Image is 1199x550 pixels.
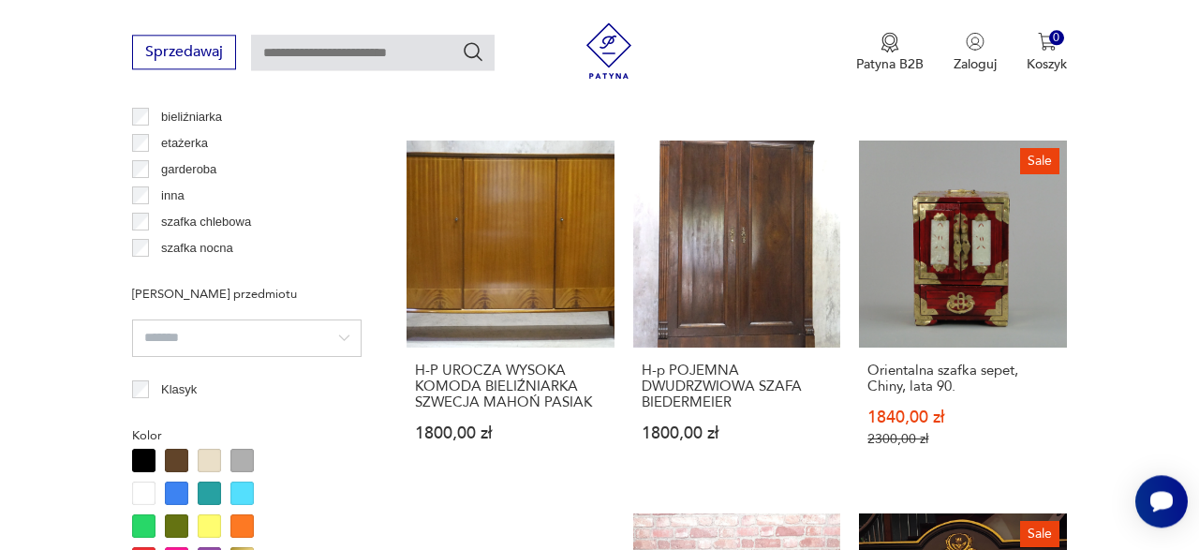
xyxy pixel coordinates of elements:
button: Patyna B2B [856,32,924,73]
p: garderoba [161,159,216,180]
p: szafka chlebowa [161,212,251,232]
img: Ikona medalu [881,32,899,52]
p: Klasyk [161,379,197,400]
p: inna [161,186,185,206]
p: etażerka [161,133,208,154]
img: Patyna - sklep z meblami i dekoracjami vintage [581,22,637,79]
a: H-P UROCZA WYSOKA KOMODA BIELIŹNIARKA SZWECJA MAHOŃ PASIAKH-P UROCZA WYSOKA KOMODA BIELIŹNIARKA S... [407,141,614,484]
button: 0Koszyk [1027,32,1067,73]
button: Szukaj [462,40,484,63]
p: 1800,00 zł [642,425,833,441]
p: Zaloguj [954,55,997,73]
p: 2300,00 zł [867,431,1058,447]
a: Ikona medaluPatyna B2B [856,32,924,73]
p: Koszyk [1027,55,1067,73]
p: 1840,00 zł [867,409,1058,425]
button: Sprzedawaj [132,35,236,69]
p: 1800,00 zł [415,425,606,441]
iframe: Smartsupp widget button [1135,475,1188,528]
p: Patyna B2B [856,55,924,73]
p: [PERSON_NAME] przedmiotu [132,284,362,305]
a: H-p POJEMNA DWUDRZWIOWA SZAFA BIEDERMEIERH-p POJEMNA DWUDRZWIOWA SZAFA BIEDERMEIER1800,00 zł [633,141,841,484]
p: szafka nocna [161,238,233,259]
h3: Orientalna szafka sepet, Chiny, lata 90. [867,363,1058,394]
p: Kolor [132,425,362,446]
p: bieliźniarka [161,107,222,127]
div: 0 [1049,30,1065,46]
a: SaleOrientalna szafka sepet, Chiny, lata 90.Orientalna szafka sepet, Chiny, lata 90.1840,00 zł230... [859,141,1067,484]
button: Zaloguj [954,32,997,73]
a: Sprzedawaj [132,47,236,60]
img: Ikona koszyka [1038,32,1057,51]
img: Ikonka użytkownika [966,32,984,51]
h3: H-p POJEMNA DWUDRZWIOWA SZAFA BIEDERMEIER [642,363,833,410]
h3: H-P UROCZA WYSOKA KOMODA BIELIŹNIARKA SZWECJA MAHOŃ PASIAK [415,363,606,410]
